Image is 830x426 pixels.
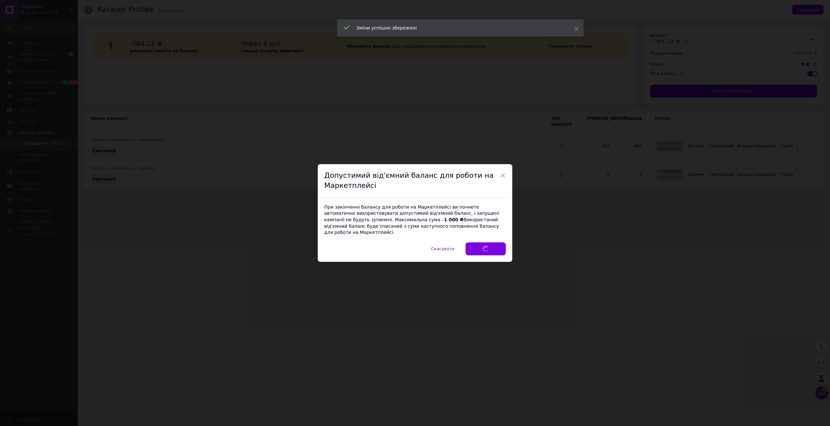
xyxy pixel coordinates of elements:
[500,170,506,181] span: ×
[424,242,461,255] button: Скасувати
[324,204,506,236] div: При закінченні балансу для роботи на Маркетплейсі ви почнете автоматично використовувати допустим...
[324,171,493,189] span: Допустимий від'ємний баланс для роботи на Маркетплейсі
[431,246,454,251] span: Скасувати
[444,217,464,222] b: 1 000 ₴
[356,25,558,31] div: Зміни успішно збережені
